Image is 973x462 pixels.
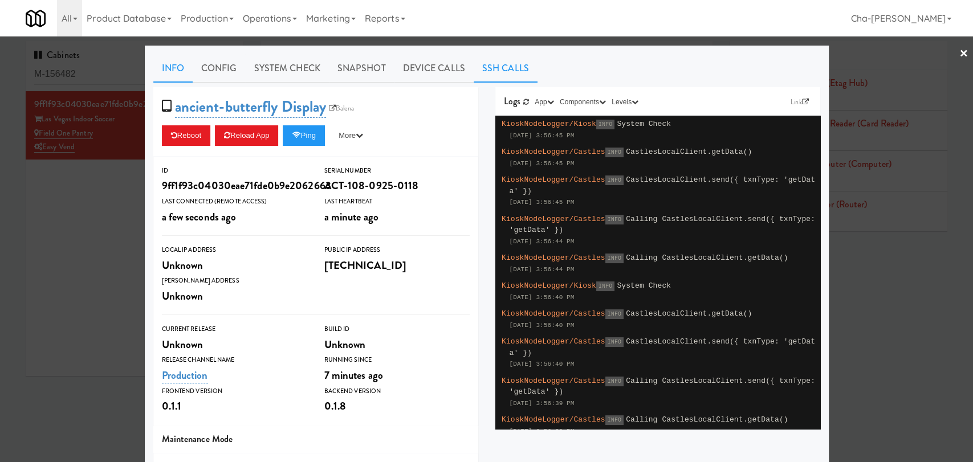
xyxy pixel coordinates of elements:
span: KioskNodeLogger/Kiosk [502,281,596,290]
span: INFO [605,254,624,263]
div: Current Release [162,324,307,335]
span: System Check [617,281,671,290]
button: Reboot [162,125,211,146]
span: KioskNodeLogger/Castles [502,215,605,223]
span: CastlesLocalClient.getData() [626,309,752,318]
span: INFO [605,377,624,386]
span: Calling CastlesLocalClient.getData() [626,254,788,262]
span: CastlesLocalClient.send({ txnType: 'getData' }) [510,337,816,357]
button: Components [557,96,609,108]
span: INFO [605,337,624,347]
span: INFO [596,281,614,291]
span: a minute ago [324,209,378,224]
span: KioskNodeLogger/Kiosk [502,120,596,128]
span: [DATE] 3:56:45 PM [510,132,575,139]
a: ancient-butterfly Display [175,96,327,118]
span: 7 minutes ago [324,367,383,383]
span: [DATE] 3:56:39 PM [510,400,575,407]
div: 0.1.1 [162,396,307,416]
span: a few seconds ago [162,209,237,224]
span: KioskNodeLogger/Castles [502,415,605,424]
span: Calling CastlesLocalClient.send({ txnType: 'getData' }) [510,377,816,396]
span: [DATE] 3:56:44 PM [510,238,575,245]
span: KioskNodeLogger/Castles [502,175,605,184]
span: INFO [605,309,624,319]
span: [DATE] 3:56:39 PM [510,428,575,435]
span: INFO [605,175,624,185]
div: Unknown [162,287,307,306]
div: [TECHNICAL_ID] [324,256,470,275]
span: KioskNodeLogger/Castles [502,309,605,318]
div: Local IP Address [162,244,307,256]
div: Unknown [162,256,307,275]
div: Build Id [324,324,470,335]
span: Calling CastlesLocalClient.getData() [626,415,788,424]
div: Running Since [324,354,470,366]
button: More [329,125,372,146]
a: Device Calls [394,54,474,83]
span: CastlesLocalClient.send({ txnType: 'getData' }) [510,175,816,195]
span: Maintenance Mode [162,432,233,445]
span: [DATE] 3:56:40 PM [510,322,575,329]
span: KioskNodeLogger/Castles [502,377,605,385]
div: ACT-108-0925-0118 [324,176,470,195]
span: [DATE] 3:56:40 PM [510,361,575,367]
span: System Check [617,120,671,128]
span: KioskNodeLogger/Castles [502,254,605,262]
div: ID [162,165,307,177]
span: [DATE] 3:56:45 PM [510,160,575,167]
div: Last Heartbeat [324,196,470,207]
div: 0.1.8 [324,396,470,416]
a: Balena [326,103,357,114]
a: Production [162,367,208,383]
div: Serial Number [324,165,470,177]
span: [DATE] 3:56:45 PM [510,199,575,206]
span: INFO [596,120,614,129]
button: Reload App [215,125,278,146]
a: System Check [246,54,329,83]
span: KioskNodeLogger/Castles [502,148,605,156]
span: INFO [605,215,624,224]
a: × [959,36,968,72]
a: Config [193,54,246,83]
div: Last Connected (Remote Access) [162,196,307,207]
div: Release Channel Name [162,354,307,366]
img: Micromart [26,9,46,28]
a: Link [788,96,812,108]
span: Logs [504,95,520,108]
button: App [532,96,557,108]
div: [PERSON_NAME] Address [162,275,307,287]
div: Backend Version [324,386,470,397]
span: [DATE] 3:56:40 PM [510,294,575,301]
span: KioskNodeLogger/Castles [502,337,605,346]
div: Unknown [162,335,307,354]
span: Calling CastlesLocalClient.send({ txnType: 'getData' }) [510,215,816,235]
span: CastlesLocalClient.getData() [626,148,752,156]
span: INFO [605,415,624,425]
div: Frontend Version [162,386,307,397]
div: 9ff1f93c04030eae71fde0b9e2062663 [162,176,307,195]
div: Public IP Address [324,244,470,256]
a: Info [153,54,193,83]
a: Snapshot [329,54,394,83]
span: INFO [605,148,624,157]
div: Unknown [324,335,470,354]
button: Ping [283,125,325,146]
button: Levels [609,96,641,108]
span: [DATE] 3:56:44 PM [510,266,575,273]
a: SSH Calls [474,54,538,83]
